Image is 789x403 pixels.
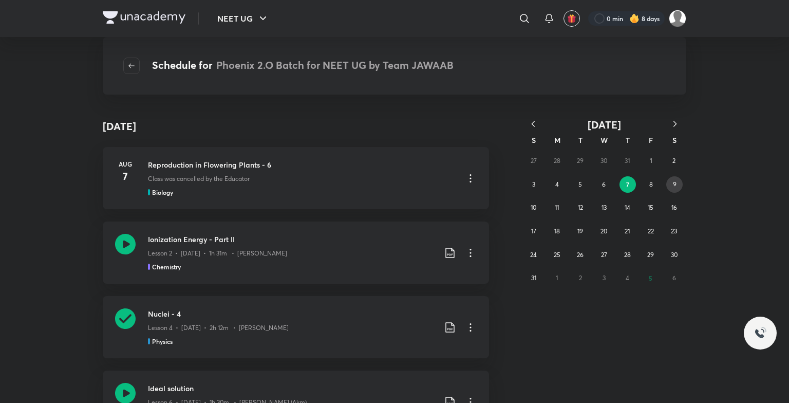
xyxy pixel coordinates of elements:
[596,199,612,216] button: August 13, 2025
[148,249,287,258] p: Lesson 2 • [DATE] • 1h 31m • [PERSON_NAME]
[754,327,766,339] img: ttu
[211,8,275,29] button: NEET UG
[643,176,660,193] button: August 8, 2025
[666,247,682,263] button: August 30, 2025
[666,199,682,216] button: August 16, 2025
[554,135,560,145] abbr: Monday
[531,227,536,235] abbr: August 17, 2025
[619,247,635,263] button: August 28, 2025
[596,247,612,263] button: August 27, 2025
[572,223,589,240] button: August 19, 2025
[572,247,589,263] button: August 26, 2025
[563,10,580,27] button: avatar
[103,11,185,26] a: Company Logo
[148,234,436,245] h3: Ionization Energy - Part II
[643,247,659,263] button: August 29, 2025
[525,247,542,263] button: August 24, 2025
[578,135,583,145] abbr: Tuesday
[549,247,565,263] button: August 25, 2025
[103,11,185,24] img: Company Logo
[577,227,583,235] abbr: August 19, 2025
[549,223,565,240] button: August 18, 2025
[554,251,560,259] abbr: August 25, 2025
[672,135,677,145] abbr: Saturday
[619,176,636,193] button: August 7, 2025
[648,204,653,211] abbr: August 15, 2025
[624,251,631,259] abbr: August 28, 2025
[649,180,653,188] abbr: August 8, 2025
[577,251,584,259] abbr: August 26, 2025
[578,204,583,211] abbr: August 12, 2025
[532,180,535,188] abbr: August 3, 2025
[572,199,589,216] button: August 12, 2025
[669,10,686,27] img: shruti gupta
[643,223,659,240] button: August 22, 2025
[596,176,612,193] button: August 6, 2025
[643,199,659,216] button: August 15, 2025
[600,135,608,145] abbr: Wednesday
[671,204,677,211] abbr: August 16, 2025
[532,135,536,145] abbr: Sunday
[625,227,630,235] abbr: August 21, 2025
[572,176,589,193] button: August 5, 2025
[567,14,576,23] img: avatar
[671,227,677,235] abbr: August 23, 2025
[152,58,454,74] h4: Schedule for
[600,227,607,235] abbr: August 20, 2025
[629,13,640,24] img: streak
[531,274,536,282] abbr: August 31, 2025
[525,199,542,216] button: August 10, 2025
[103,222,489,284] a: Ionization Energy - Part IILesson 2 • [DATE] • 1h 31m • [PERSON_NAME]Chemistry
[619,199,635,216] button: August 14, 2025
[601,251,607,259] abbr: August 27, 2025
[148,323,289,333] p: Lesson 4 • [DATE] • 2h 12m • [PERSON_NAME]
[673,180,677,188] abbr: August 9, 2025
[525,176,542,193] button: August 3, 2025
[544,118,664,131] button: [DATE]
[148,308,436,319] h3: Nuclei - 4
[525,223,542,240] button: August 17, 2025
[648,227,654,235] abbr: August 22, 2025
[602,204,607,211] abbr: August 13, 2025
[152,262,181,271] h5: Chemistry
[216,58,454,72] span: Phoenix 2.O Batch for NEET UG by Team JAWAAB
[671,251,678,259] abbr: August 30, 2025
[525,270,542,286] button: August 31, 2025
[148,383,436,394] h3: Ideal solution
[578,180,582,188] abbr: August 5, 2025
[625,204,630,211] abbr: August 14, 2025
[666,176,683,193] button: August 9, 2025
[666,153,682,169] button: August 2, 2025
[626,135,630,145] abbr: Thursday
[531,204,536,211] abbr: August 10, 2025
[152,188,173,197] h5: Biology
[647,251,654,259] abbr: August 29, 2025
[103,119,136,134] h4: [DATE]
[643,153,659,169] button: August 1, 2025
[115,169,136,184] h4: 7
[626,180,629,189] abbr: August 7, 2025
[103,147,489,209] a: Aug7Reproduction in Flowering Plants - 6Class was cancelled by the EducatorBiology
[649,135,653,145] abbr: Friday
[148,159,456,170] h3: Reproduction in Flowering Plants - 6
[549,199,565,216] button: August 11, 2025
[555,204,559,211] abbr: August 11, 2025
[650,157,652,164] abbr: August 1, 2025
[588,118,621,132] span: [DATE]
[666,223,682,240] button: August 23, 2025
[148,174,250,184] p: Class was cancelled by the Educator
[103,296,489,358] a: Nuclei - 4Lesson 4 • [DATE] • 2h 12m • [PERSON_NAME]Physics
[530,251,537,259] abbr: August 24, 2025
[549,176,565,193] button: August 4, 2025
[596,223,612,240] button: August 20, 2025
[115,159,136,169] h6: Aug
[152,337,173,346] h5: Physics
[555,180,559,188] abbr: August 4, 2025
[554,227,560,235] abbr: August 18, 2025
[619,223,635,240] button: August 21, 2025
[672,157,675,164] abbr: August 2, 2025
[602,180,606,188] abbr: August 6, 2025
